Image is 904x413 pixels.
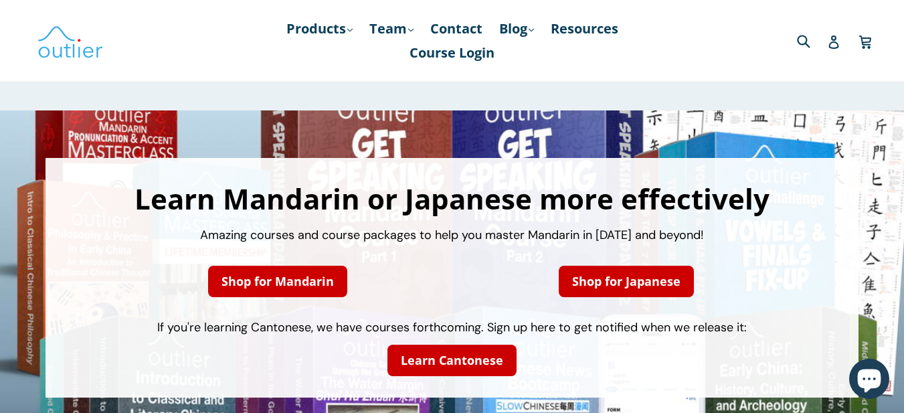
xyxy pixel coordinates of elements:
h1: Learn Mandarin or Japanese more effectively [59,185,846,213]
img: Outlier Linguistics [37,21,104,60]
a: Team [363,17,420,41]
input: Search [794,27,830,54]
a: Learn Cantonese [387,345,517,376]
a: Course Login [403,41,501,65]
span: If you're learning Cantonese, we have courses forthcoming. Sign up here to get notified when we r... [157,319,747,335]
span: Amazing courses and course packages to help you master Mandarin in [DATE] and beyond! [200,227,704,243]
a: Contact [424,17,489,41]
a: Products [280,17,359,41]
inbox-online-store-chat: Shopify online store chat [845,359,893,402]
a: Resources [544,17,625,41]
a: Blog [492,17,541,41]
a: Shop for Japanese [559,266,694,297]
a: Shop for Mandarin [208,266,347,297]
